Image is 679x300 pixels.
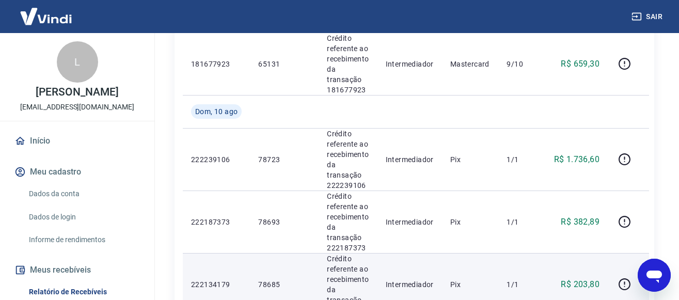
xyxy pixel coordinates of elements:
[327,129,369,191] p: Crédito referente ao recebimento da transação 222239106
[25,207,142,228] a: Dados de login
[327,33,369,95] p: Crédito referente ao recebimento da transação 181677923
[450,217,491,227] p: Pix
[507,59,537,69] p: 9/10
[258,59,310,69] p: 65131
[450,59,491,69] p: Mastercard
[12,161,142,183] button: Meu cadastro
[629,7,667,26] button: Sair
[258,154,310,165] p: 78723
[20,102,134,113] p: [EMAIL_ADDRESS][DOMAIN_NAME]
[327,191,369,253] p: Crédito referente ao recebimento da transação 222187373
[386,59,434,69] p: Intermediador
[25,229,142,250] a: Informe de rendimentos
[57,41,98,83] div: L
[450,154,491,165] p: Pix
[195,106,238,117] span: Dom, 10 ago
[191,154,242,165] p: 222239106
[561,278,599,291] p: R$ 203,80
[258,217,310,227] p: 78693
[12,130,142,152] a: Início
[386,217,434,227] p: Intermediador
[25,183,142,204] a: Dados da conta
[507,217,537,227] p: 1/1
[638,259,671,292] iframe: Botão para abrir a janela de mensagens
[561,58,599,70] p: R$ 659,30
[507,154,537,165] p: 1/1
[258,279,310,290] p: 78685
[12,259,142,281] button: Meus recebíveis
[36,87,118,98] p: [PERSON_NAME]
[554,153,599,166] p: R$ 1.736,60
[561,216,599,228] p: R$ 382,89
[507,279,537,290] p: 1/1
[12,1,80,32] img: Vindi
[191,279,242,290] p: 222134179
[450,279,491,290] p: Pix
[386,154,434,165] p: Intermediador
[386,279,434,290] p: Intermediador
[191,217,242,227] p: 222187373
[191,59,242,69] p: 181677923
